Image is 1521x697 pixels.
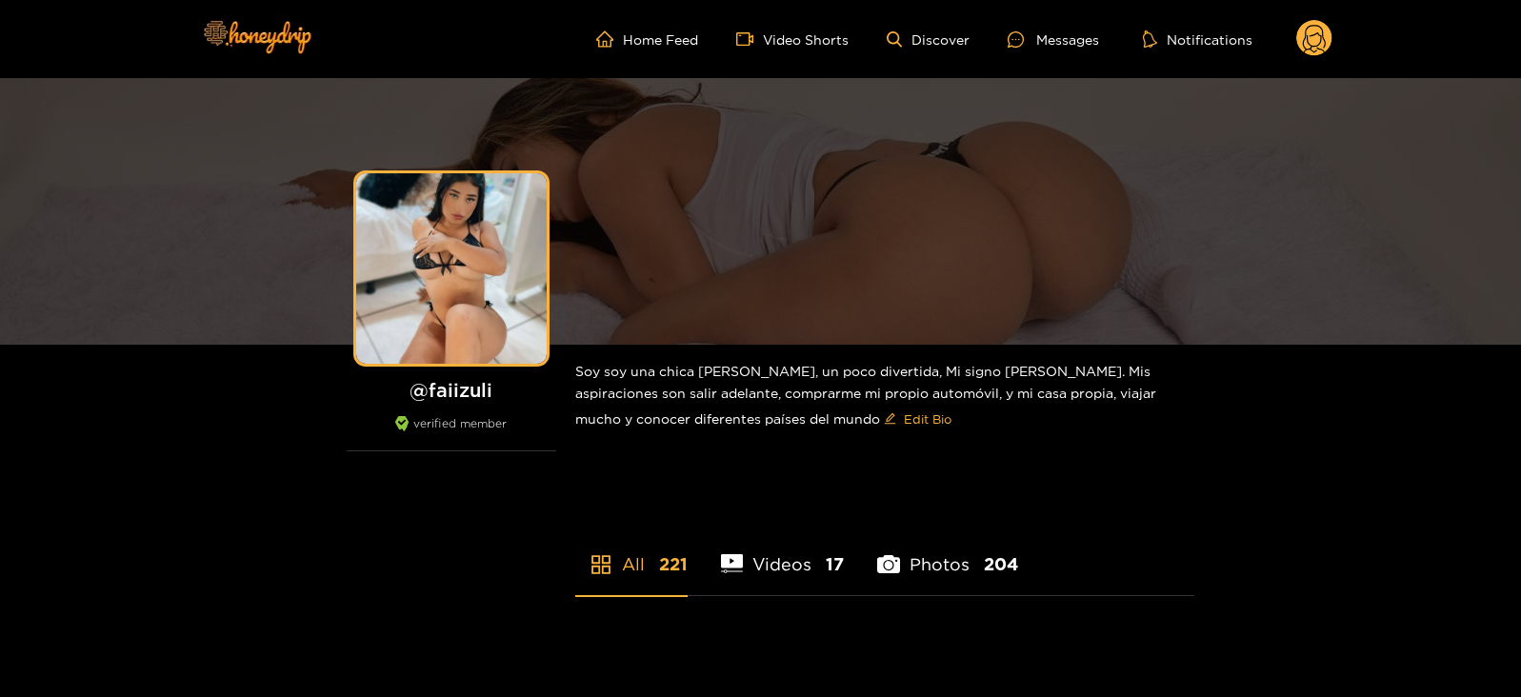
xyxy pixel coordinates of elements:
a: Video Shorts [736,30,849,48]
span: video-camera [736,30,763,48]
li: All [575,509,688,595]
div: verified member [347,416,556,451]
span: edit [884,412,896,427]
span: 17 [826,552,844,576]
button: Notifications [1137,30,1258,49]
span: Edit Bio [904,409,951,428]
li: Photos [877,509,1018,595]
span: appstore [590,553,612,576]
a: Home Feed [596,30,698,48]
div: Soy soy una chica [PERSON_NAME], un poco divertida, Mi signo [PERSON_NAME]. Mis aspiraciones son ... [575,345,1194,449]
a: Discover [887,31,970,48]
span: home [596,30,623,48]
div: Messages [1008,29,1099,50]
button: editEdit Bio [880,404,955,434]
li: Videos [721,509,845,595]
h1: @ faiizuli [347,378,556,402]
span: 221 [659,552,688,576]
span: 204 [984,552,1018,576]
